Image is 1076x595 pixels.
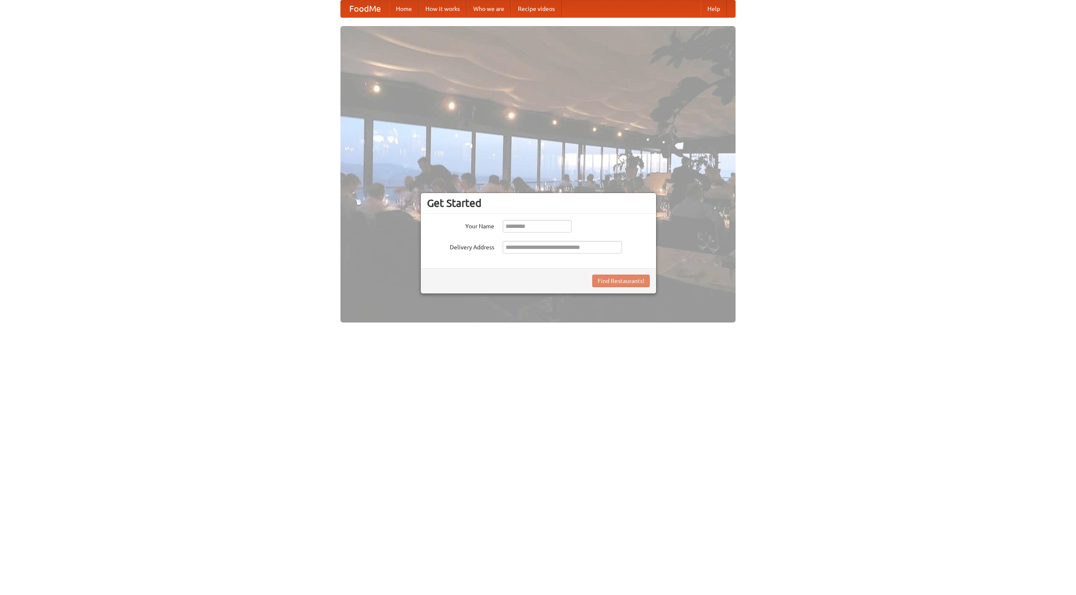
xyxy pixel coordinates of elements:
label: Delivery Address [427,241,494,251]
a: Who we are [467,0,511,17]
a: FoodMe [341,0,389,17]
a: Recipe videos [511,0,562,17]
a: How it works [419,0,467,17]
label: Your Name [427,220,494,230]
a: Help [701,0,727,17]
button: Find Restaurants! [592,275,650,287]
a: Home [389,0,419,17]
h3: Get Started [427,197,650,209]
